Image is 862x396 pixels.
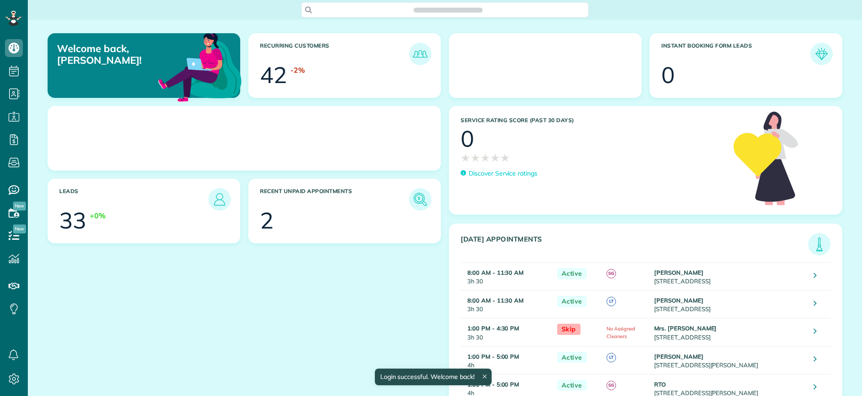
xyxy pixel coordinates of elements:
[557,352,587,363] span: Active
[461,235,808,255] h3: [DATE] Appointments
[467,381,519,388] strong: 1:00 PM - 5:00 PM
[661,64,675,86] div: 0
[260,64,287,86] div: 42
[461,117,725,123] h3: Service Rating score (past 30 days)
[661,43,810,65] h3: Instant Booking Form Leads
[260,209,273,232] div: 2
[607,326,635,339] span: No Assigned Cleaners
[411,45,429,63] img: icon_recurring_customers-cf858462ba22bcd05b5a5880d41d6543d210077de5bb9ebc9590e49fd87d84ed.png
[469,169,537,178] p: Discover Service ratings
[461,169,537,178] a: Discover Service ratings
[374,369,491,385] div: Login successful. Welcome back!
[607,381,616,390] span: SG
[57,43,179,66] p: Welcome back, [PERSON_NAME]!
[471,150,480,166] span: ★
[607,269,616,278] span: SG
[652,346,807,374] td: [STREET_ADDRESS][PERSON_NAME]
[654,297,704,304] strong: [PERSON_NAME]
[211,190,229,208] img: icon_leads-1bed01f49abd5b7fead27621c3d59655bb73ed531f8eeb49469d10e621d6b896.png
[13,224,26,233] span: New
[411,190,429,208] img: icon_unpaid_appointments-47b8ce3997adf2238b356f14209ab4cced10bd1f174958f3ca8f1d0dd7fffeee.png
[461,263,553,290] td: 3h 30
[810,235,828,253] img: icon_todays_appointments-901f7ab196bb0bea1936b74009e4eb5ffbc2d2711fa7634e0d609ed5ef32b18b.png
[654,269,704,276] strong: [PERSON_NAME]
[59,209,86,232] div: 33
[467,297,523,304] strong: 8:00 AM - 11:30 AM
[90,211,106,221] div: +0%
[260,188,409,211] h3: Recent unpaid appointments
[490,150,500,166] span: ★
[467,269,523,276] strong: 8:00 AM - 11:30 AM
[813,45,831,63] img: icon_form_leads-04211a6a04a5b2264e4ee56bc0799ec3eb69b7e499cbb523a139df1d13a81ae0.png
[156,23,243,110] img: dashboard_welcome-42a62b7d889689a78055ac9021e634bf52bae3f8056760290aed330b23ab8690.png
[13,202,26,211] span: New
[480,150,490,166] span: ★
[557,324,581,335] span: Skip
[500,150,510,166] span: ★
[467,325,519,332] strong: 1:00 PM - 4:30 PM
[607,353,616,362] span: LT
[652,290,807,318] td: [STREET_ADDRESS]
[461,346,553,374] td: 4h
[461,290,553,318] td: 3h 30
[461,318,553,346] td: 3h 30
[467,353,519,360] strong: 1:00 PM - 5:00 PM
[260,43,409,65] h3: Recurring Customers
[654,381,666,388] strong: RTO
[59,188,208,211] h3: Leads
[654,325,717,332] strong: Mrs. [PERSON_NAME]
[461,150,471,166] span: ★
[461,128,474,150] div: 0
[607,297,616,306] span: LT
[557,296,587,307] span: Active
[652,263,807,290] td: [STREET_ADDRESS]
[654,353,704,360] strong: [PERSON_NAME]
[652,318,807,346] td: [STREET_ADDRESS]
[557,268,587,279] span: Active
[290,65,305,75] div: -2%
[557,380,587,391] span: Active
[422,5,473,14] span: Search ZenMaid…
